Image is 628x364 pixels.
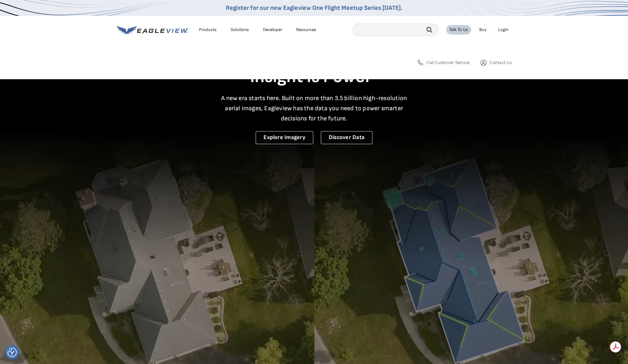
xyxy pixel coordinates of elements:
a: Buy [479,27,487,33]
input: Search [352,23,438,36]
span: Call Customer Service [426,60,469,66]
div: Solutions [231,27,249,33]
button: Consent Preferences [7,348,17,357]
img: Revisit consent button [7,348,17,357]
a: Explore Imagery [256,131,313,144]
div: Resources [296,27,316,33]
div: Products [199,27,217,33]
a: Register for our new Eagleview One Flight Meetup Series [DATE]. [226,4,402,12]
a: Call Customer Service [416,59,469,67]
span: Contact Us [490,60,511,66]
a: Discover Data [321,131,372,144]
div: Login [498,27,508,33]
a: Developer [263,27,282,33]
div: Talk To Us [449,27,468,33]
a: Contact Us [480,59,511,67]
p: A new era starts here. Built on more than 3.5 billion high-resolution aerial images, Eagleview ha... [217,93,411,124]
